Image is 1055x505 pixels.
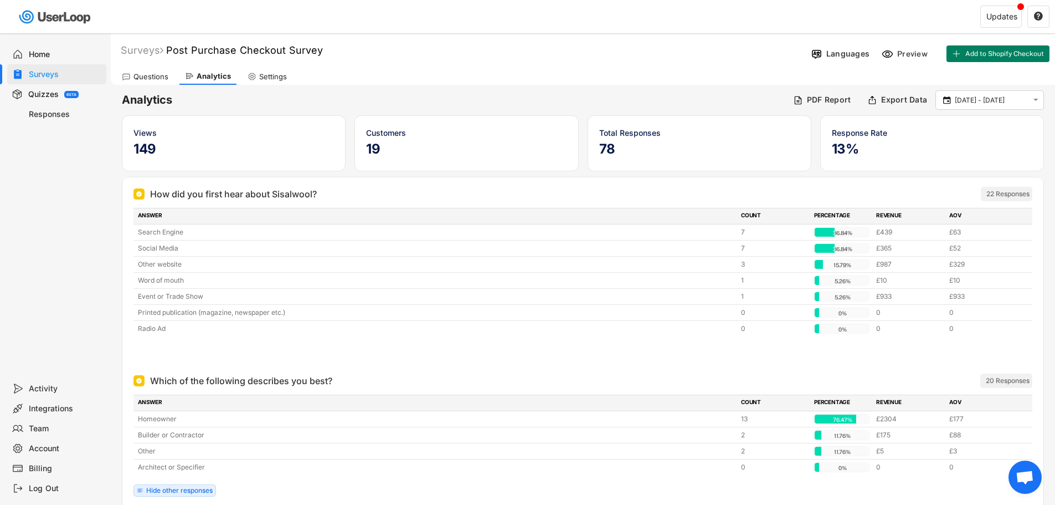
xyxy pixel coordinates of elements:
[1033,95,1038,105] text: 
[817,415,868,425] div: 76.47%
[366,127,567,139] div: Customers
[136,378,142,384] img: Single Select
[817,463,868,473] div: 0%
[876,430,943,440] div: £175
[29,443,102,454] div: Account
[121,44,163,57] div: Surveys
[881,95,927,105] div: Export Data
[741,211,807,221] div: COUNT
[817,431,868,441] div: 11.76%
[817,292,868,302] div: 5.26%
[826,49,869,59] div: Languages
[133,127,334,139] div: Views
[741,243,807,253] div: 7
[166,44,323,56] font: Post Purchase Checkout Survey
[817,308,868,318] div: 0%
[150,374,332,387] div: Which of the following describes you best?
[949,398,1016,408] div: AOV
[741,462,807,472] div: 0
[138,259,734,269] div: Other website
[29,69,102,80] div: Surveys
[949,243,1016,253] div: £52
[138,211,734,221] div: ANSWER
[876,446,943,456] div: £5
[17,6,95,28] img: userloop-logo-01.svg
[741,398,807,408] div: COUNT
[138,276,734,285] div: Word of mouth
[138,292,734,302] div: Event or Trade Show
[876,324,943,334] div: 0
[1031,95,1041,105] button: 
[146,487,213,494] div: Hide other responses
[876,398,943,408] div: REVENUE
[817,228,868,238] div: 36.84%
[941,95,952,105] button: 
[955,95,1028,106] input: Select Date Range
[817,276,868,286] div: 5.26%
[876,243,943,253] div: £365
[66,93,76,96] div: BETA
[949,430,1016,440] div: £88
[138,243,734,253] div: Social Media
[29,49,102,60] div: Home
[599,141,800,157] h5: 78
[876,414,943,424] div: £2304
[741,446,807,456] div: 2
[949,414,1016,424] div: £177
[876,259,943,269] div: £987
[136,191,142,197] img: Single Select
[122,93,785,108] h6: Analytics
[29,109,102,120] div: Responses
[29,384,102,394] div: Activity
[133,141,334,157] h5: 149
[876,211,943,221] div: REVENUE
[817,260,868,270] div: 15.79%
[876,308,943,318] div: 0
[949,227,1016,237] div: £63
[897,49,930,59] div: Preview
[949,292,1016,302] div: £933
[138,324,734,334] div: Radio Ad
[29,483,102,494] div: Log Out
[817,244,868,254] div: 36.84%
[832,141,1032,157] h5: 13%
[599,127,800,139] div: Total Responses
[138,308,734,318] div: Printed publication (magazine, newspaper etc.)
[817,447,868,457] div: 11.76%
[741,227,807,237] div: 7
[138,414,734,424] div: Homeowner
[949,324,1016,334] div: 0
[29,463,102,474] div: Billing
[150,187,317,201] div: How did you first hear about Sisalwool?
[29,404,102,414] div: Integrations
[741,292,807,302] div: 1
[29,424,102,434] div: Team
[138,430,734,440] div: Builder or Contractor
[949,276,1016,285] div: £10
[876,462,943,472] div: 0
[949,462,1016,472] div: 0
[741,414,807,424] div: 13
[814,398,869,408] div: PERCENTAGE
[807,95,851,105] div: PDF Report
[741,276,807,285] div: 1
[133,72,168,81] div: Questions
[986,13,1017,21] div: Updates
[876,276,943,285] div: £10
[814,211,869,221] div: PERCENTAGE
[197,72,231,81] div: Analytics
[949,211,1016,221] div: AOV
[1034,11,1043,21] text: 
[28,89,59,100] div: Quizzes
[1008,461,1042,494] div: Open chat
[949,259,1016,269] div: £329
[949,308,1016,318] div: 0
[741,430,807,440] div: 2
[741,308,807,318] div: 0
